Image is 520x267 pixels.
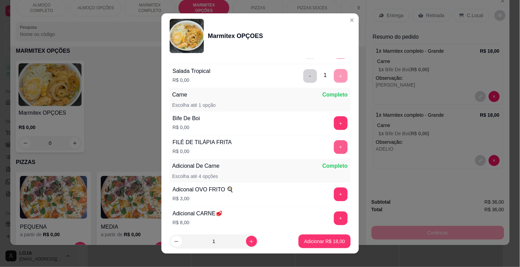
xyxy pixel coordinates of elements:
div: FILÉ DE TILÁPIA FRITA [173,138,232,147]
p: R$ 8,00 [173,219,222,226]
div: Adiconal OVO FRITO 🍳 [173,186,234,194]
p: Adicionar R$ 18,00 [304,238,345,245]
p: Carne [172,91,188,99]
p: Completo [323,162,348,170]
button: Adicionar R$ 18,00 [299,234,350,248]
button: add [334,140,348,154]
div: Marmitex OPÇOES [208,31,263,41]
p: Escolha até 4 opções [172,173,218,180]
div: Bife De Boi [173,114,200,123]
p: Completo [323,91,348,99]
p: R$ 0,00 [173,77,210,84]
button: decrease-product-quantity [171,236,182,247]
button: add [334,188,348,201]
div: Salada Tropical [173,67,210,75]
button: Close [347,15,358,26]
p: Escolha até 1 opção [172,102,216,109]
button: add [334,116,348,130]
div: 1 [324,71,327,79]
button: delete [303,69,317,83]
button: add [334,212,348,225]
p: Adicional De Carne [172,162,220,170]
img: product-image [170,19,204,53]
p: R$ 0,00 [173,148,232,155]
p: R$ 3,00 [173,195,234,202]
p: R$ 0,00 [173,124,200,131]
div: Adicional CARNE🥩 [173,209,222,218]
button: increase-product-quantity [246,236,257,247]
